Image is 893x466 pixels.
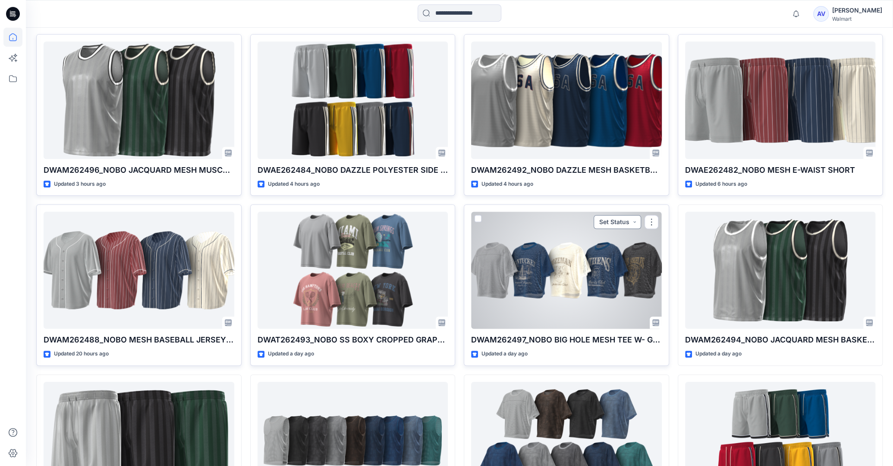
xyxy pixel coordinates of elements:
a: DWAE262482_NOBO MESH E-WAIST SHORT [685,41,876,159]
p: Updated a day ago [268,349,314,358]
p: Updated 4 hours ago [268,180,320,189]
p: Updated 3 hours ago [54,180,106,189]
p: DWAE262484_NOBO DAZZLE POLYESTER SIDE PANEL E-WAIST BASKETBALL SHORT [258,164,448,176]
p: Updated a day ago [695,349,742,358]
p: Updated a day ago [481,349,528,358]
div: [PERSON_NAME] [832,5,882,16]
p: DWAM262492_NOBO DAZZLE MESH BASKETBALL TANK W- RIB [471,164,662,176]
a: DWAM262496_NOBO JACQUARD MESH MUSCLE TANK W-RIB [44,41,234,159]
a: DWAM262497_NOBO BIG HOLE MESH TEE W- GRAPHIC [471,212,662,329]
p: DWAE262482_NOBO MESH E-WAIST SHORT [685,164,876,176]
div: AV [813,6,829,22]
a: DWAE262484_NOBO DAZZLE POLYESTER SIDE PANEL E-WAIST BASKETBALL SHORT [258,41,448,159]
a: DWAM262494_NOBO JACQUARD MESH BASKETBALL TANK W- RIB [685,212,876,329]
a: DWAT262493_NOBO SS BOXY CROPPED GRAPHIC TEE [258,212,448,329]
p: DWAM262497_NOBO BIG HOLE MESH TEE W- GRAPHIC [471,334,662,346]
div: Walmart [832,16,882,22]
a: DWAM262488_NOBO MESH BASEBALL JERSEY W-PIPING [44,212,234,329]
p: DWAM262496_NOBO JACQUARD MESH MUSCLE TANK W-RIB [44,164,234,176]
a: DWAM262492_NOBO DAZZLE MESH BASKETBALL TANK W- RIB [471,41,662,159]
p: Updated 6 hours ago [695,180,747,189]
p: DWAM262488_NOBO MESH BASEBALL JERSEY W-[GEOGRAPHIC_DATA] [44,334,234,346]
p: Updated 20 hours ago [54,349,109,358]
p: Updated 4 hours ago [481,180,533,189]
p: DWAT262493_NOBO SS BOXY CROPPED GRAPHIC TEE [258,334,448,346]
p: DWAM262494_NOBO JACQUARD MESH BASKETBALL TANK W- RIB [685,334,876,346]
